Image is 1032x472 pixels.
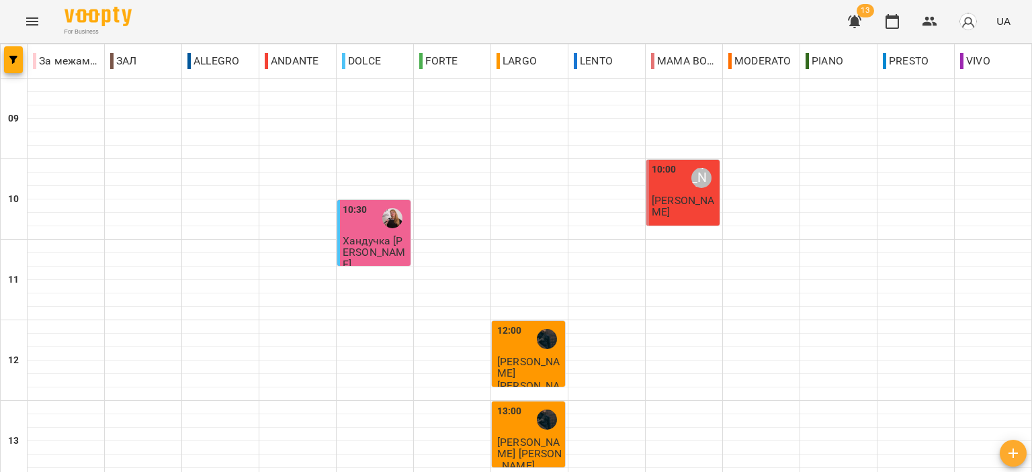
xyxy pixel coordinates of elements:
[343,203,368,218] label: 10:30
[342,53,381,69] p: DOLCE
[691,168,712,188] div: Казак Тетяна
[651,53,717,69] p: MAMA BOSS
[959,12,978,31] img: avatar_s.png
[652,162,677,177] label: 10:00
[8,111,19,126] h6: 09
[991,9,1016,34] button: UA
[497,404,522,419] label: 13:00
[537,329,557,349] img: Воробей Павло
[857,4,874,17] span: 13
[343,234,405,271] span: Хандучка [PERSON_NAME]
[1000,440,1027,467] button: Створити урок
[497,380,562,404] p: [PERSON_NAME]
[265,53,318,69] p: ANDANTE
[996,14,1010,28] span: UA
[419,53,458,69] p: FORTE
[8,434,19,449] h6: 13
[64,28,132,36] span: For Business
[652,194,714,218] span: [PERSON_NAME]
[806,53,843,69] p: PIANO
[883,53,929,69] p: PRESTO
[110,53,137,69] p: ЗАЛ
[8,192,19,207] h6: 10
[64,7,132,26] img: Voopty Logo
[537,410,557,430] img: Воробей Павло
[8,273,19,287] h6: 11
[497,436,562,472] span: [PERSON_NAME] [PERSON_NAME]
[728,53,791,69] p: MODERATO
[187,53,239,69] p: ALLEGRO
[33,53,99,69] p: За межами школи
[497,355,560,379] span: [PERSON_NAME]
[16,5,48,38] button: Menu
[382,208,402,228] img: Корма Світлана
[497,324,522,338] label: 12:00
[497,53,537,69] p: LARGO
[960,53,990,69] p: VIVO
[574,53,613,69] p: LENTO
[8,353,19,368] h6: 12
